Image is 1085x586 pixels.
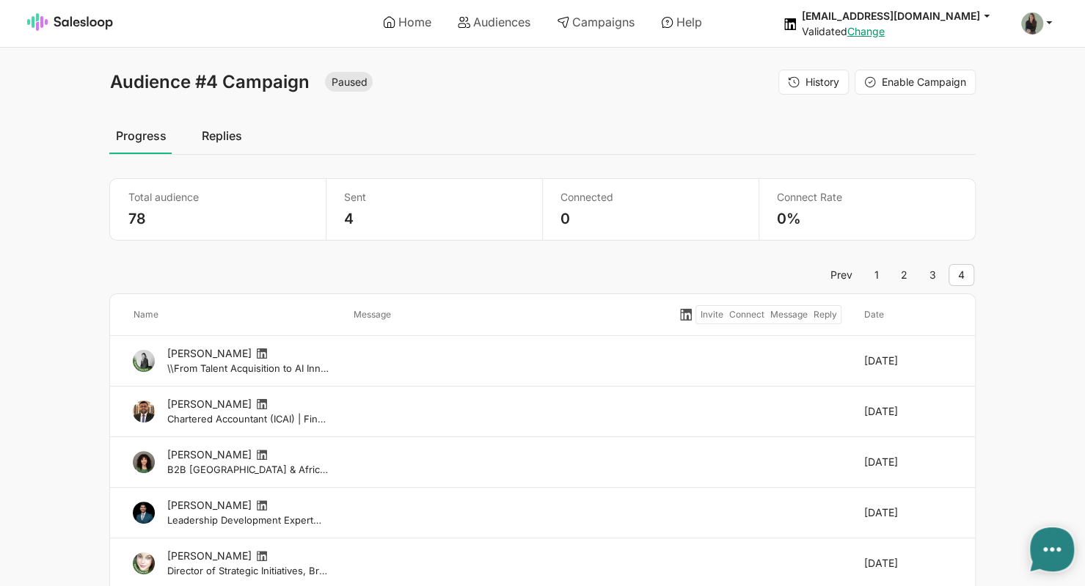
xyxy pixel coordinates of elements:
div: Date [852,305,964,324]
button: History [778,70,849,95]
a: [PERSON_NAME] [167,398,251,410]
div: Message [767,307,810,322]
a: 2 [891,264,917,286]
button: [EMAIL_ADDRESS][DOMAIN_NAME] [802,9,1004,23]
div: [DATE] [852,347,964,375]
small: Leadership Development Expert》Learning & Organizational Development》NLP Practitioner》ICF-AC》Centr... [167,513,329,527]
a: Change [847,25,885,37]
div: Reply [810,307,839,322]
p: Connected [560,191,741,204]
a: Replies [195,117,247,154]
small: Director of Strategic Initiatives, Brand at Venus Fashion Inc [167,564,329,577]
p: Sent [344,191,525,204]
p: 78 [128,210,308,228]
a: Prev [821,264,862,286]
span: History [805,76,839,88]
a: Audiences [447,10,541,34]
div: Validated [802,25,1004,38]
div: Name [121,305,341,324]
a: 3 [920,264,946,286]
div: Invite [698,307,726,322]
span: 4 [949,264,974,286]
a: [PERSON_NAME] [167,499,251,511]
a: Campaigns [547,10,645,34]
small: B2B [GEOGRAPHIC_DATA] & Africa JWA at [GEOGRAPHIC_DATA] [167,463,329,476]
div: [DATE] [852,448,964,476]
span: Paused [325,72,373,92]
a: Home [373,10,442,34]
p: Connect Rate [777,191,957,204]
a: [PERSON_NAME] [167,549,251,562]
p: 4 [344,210,525,228]
p: Total audience [128,191,308,204]
div: Connect [726,307,767,322]
a: [PERSON_NAME] [167,448,251,461]
span: Audience #4 Campaign [109,71,309,92]
div: [DATE] [852,398,964,425]
a: 1 [865,264,888,286]
small: \​\​From Talent Acquisition to AI Innovation | Driving Business & Project Growth [167,362,329,375]
a: Enable Campaign [855,70,976,95]
p: 0% [777,210,957,228]
div: [DATE] [852,549,964,577]
a: [PERSON_NAME] [167,347,251,359]
img: Salesloop [27,13,114,31]
a: Progress [109,117,172,154]
p: 0 [560,210,741,228]
span: Enable Campaign [882,76,966,88]
div: Message [341,305,676,324]
div: [DATE] [852,499,964,527]
a: Help [651,10,712,34]
small: Chartered Accountant (ICAI) | Financial Reporting | FP&A | Compliance & Internal Controls | Busin... [167,412,329,425]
